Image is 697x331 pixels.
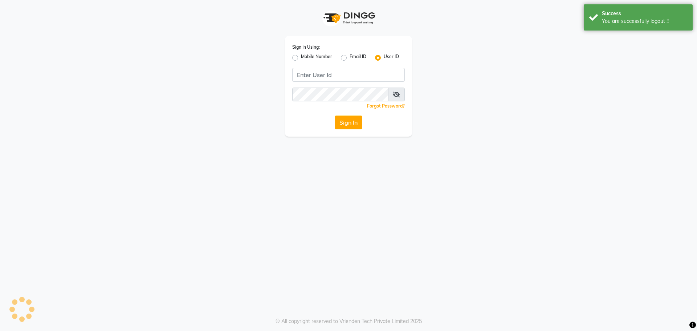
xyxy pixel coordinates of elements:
input: Username [292,88,388,101]
label: Sign In Using: [292,44,320,51]
div: Success [602,10,687,17]
a: Forgot Password? [367,103,405,109]
label: Email ID [350,53,366,62]
div: You are successfully logout !! [602,17,687,25]
label: User ID [384,53,399,62]
label: Mobile Number [301,53,332,62]
input: Username [292,68,405,82]
img: logo1.svg [319,7,378,29]
button: Sign In [335,116,362,129]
